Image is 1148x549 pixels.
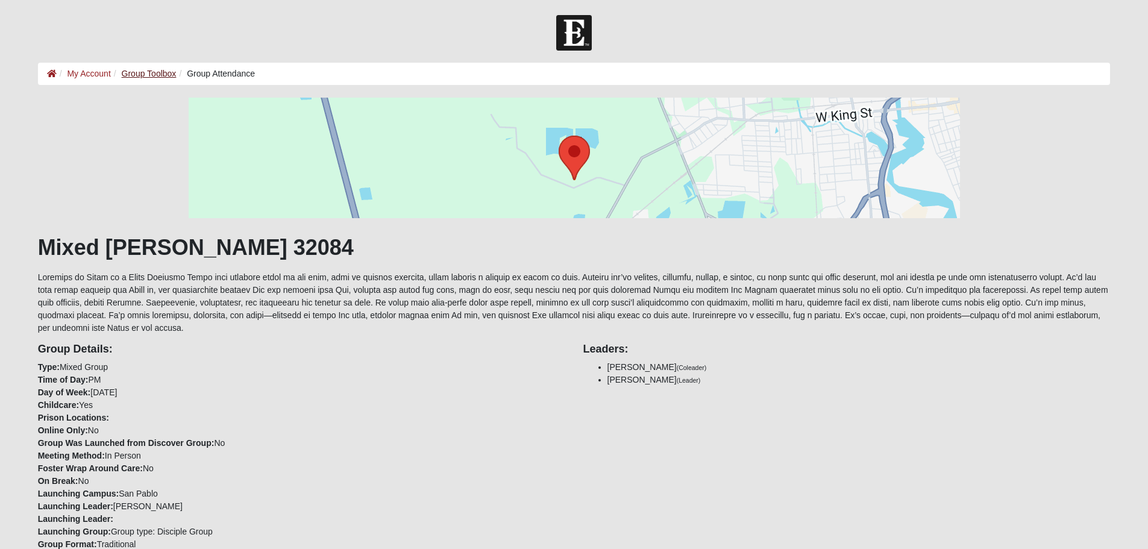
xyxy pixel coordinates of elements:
strong: Foster Wrap Around Care: [38,463,143,473]
strong: Group Was Launched from Discover Group: [38,438,215,448]
strong: Day of Week: [38,387,91,397]
strong: Time of Day: [38,375,89,384]
strong: Launching Leader: [38,501,113,511]
a: Group Toolbox [122,69,177,78]
strong: Meeting Method: [38,451,105,460]
img: Church of Eleven22 Logo [556,15,592,51]
li: Group Attendance [176,67,255,80]
small: (Leader) [677,377,701,384]
strong: On Break: [38,476,78,486]
h4: Leaders: [583,343,1111,356]
h4: Group Details: [38,343,565,356]
strong: Childcare: [38,400,79,410]
small: (Coleader) [677,364,707,371]
strong: Prison Locations: [38,413,109,422]
strong: Online Only: [38,425,88,435]
strong: Launching Campus: [38,489,119,498]
strong: Launching Leader: [38,514,113,524]
li: [PERSON_NAME] [607,374,1111,386]
strong: Type: [38,362,60,372]
a: My Account [67,69,110,78]
li: [PERSON_NAME] [607,361,1111,374]
h1: Mixed [PERSON_NAME] 32084 [38,234,1111,260]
